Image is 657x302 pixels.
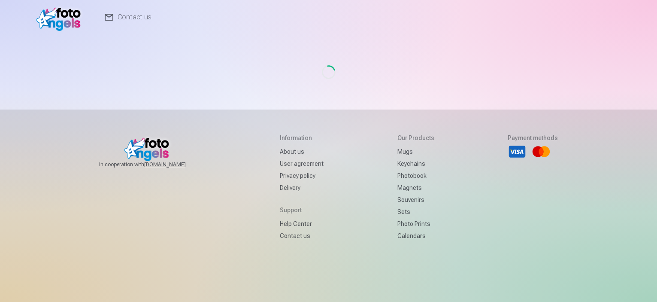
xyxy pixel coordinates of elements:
li: Mastercard [532,142,551,161]
a: Keychains [397,158,434,170]
h5: Information [280,134,324,142]
h5: Support [280,206,324,214]
a: About us [280,146,324,158]
a: Privacy policy [280,170,324,182]
img: /v1 [36,3,85,31]
a: Sets [397,206,434,218]
a: [DOMAIN_NAME] [144,161,206,168]
h5: Our products [397,134,434,142]
a: Souvenirs [397,194,434,206]
a: Photobook [397,170,434,182]
a: Mugs [397,146,434,158]
span: In cooperation with [99,161,206,168]
li: Visa [508,142,527,161]
a: User agreement [280,158,324,170]
a: Photo prints [397,218,434,230]
a: Delivery [280,182,324,194]
a: Contact us [280,230,324,242]
a: Magnets [397,182,434,194]
a: Calendars [397,230,434,242]
a: Help Center [280,218,324,230]
h5: Payment methods [508,134,558,142]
